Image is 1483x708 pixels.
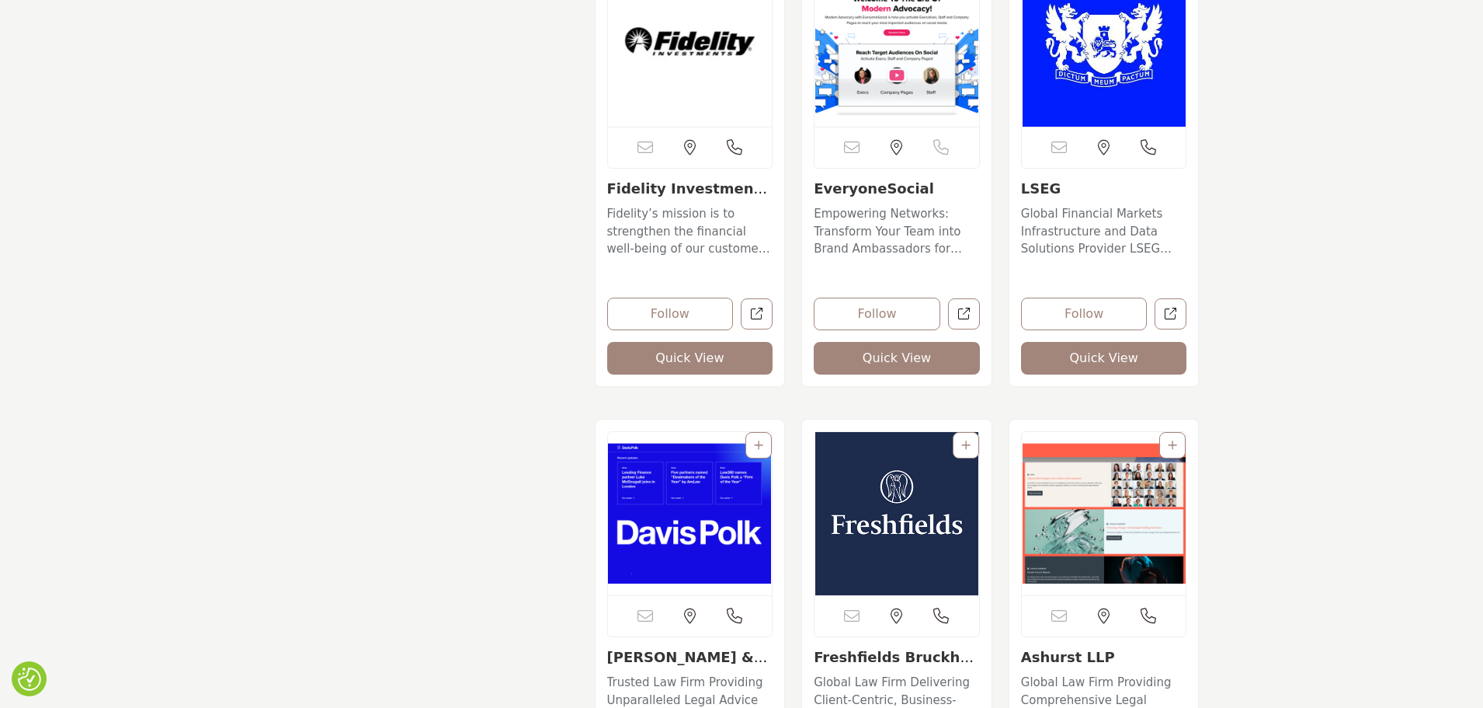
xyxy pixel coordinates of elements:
a: Add To List [754,439,763,452]
button: Follow [607,298,734,330]
h3: Davis Polk & Wardwell LLP [607,649,773,666]
p: Fidelity’s mission is to strengthen the financial well-being of our customers and deliver better ... [607,205,773,258]
a: [PERSON_NAME] & Wardwel... [607,649,768,682]
a: Open Listing in new tab [1022,432,1186,595]
a: Open everyonesocial in new tab [948,298,980,330]
h3: Fidelity Investments [607,180,773,197]
a: Open fidelityinvestments in new tab [741,298,773,330]
img: Davis Polk & Wardwell LLP [608,432,773,595]
img: Freshfields Bruckhaus Deringer LLP [814,432,979,595]
h3: LSEG [1021,180,1187,197]
button: Quick View [1021,342,1187,375]
button: Quick View [607,342,773,375]
a: Empowering Networks: Transform Your Team into Brand Ambassadors for Unmatched Growth Operating at... [814,201,980,258]
a: Ashurst LLP [1021,649,1115,665]
a: Add To List [961,439,971,452]
a: Global Financial Markets Infrastructure and Data Solutions Provider LSEG (London Stock Exchange G... [1021,201,1187,258]
button: Quick View [814,342,980,375]
h3: Ashurst LLP [1021,649,1187,666]
a: LSEG [1021,180,1061,197]
a: Open Listing in new tab [608,432,773,595]
p: Global Financial Markets Infrastructure and Data Solutions Provider LSEG (London Stock Exchange G... [1021,205,1187,258]
a: Fidelity Investments... [607,180,768,214]
a: Open Listing in new tab [814,432,979,595]
h3: Freshfields Bruckhaus Deringer LLP [814,649,980,666]
button: Follow [1021,298,1148,330]
a: Add To List [1168,439,1177,452]
p: Empowering Networks: Transform Your Team into Brand Ambassadors for Unmatched Growth Operating at... [814,205,980,258]
a: Freshfields Bruckhau... [814,649,974,682]
img: Revisit consent button [18,668,41,691]
button: Follow [814,298,940,330]
img: Ashurst LLP [1022,432,1186,595]
h3: EveryoneSocial [814,180,980,197]
a: EveryoneSocial [814,180,934,197]
a: Fidelity’s mission is to strengthen the financial well-being of our customers and deliver better ... [607,201,773,258]
a: Open lseg in new tab [1155,298,1186,330]
button: Consent Preferences [18,668,41,691]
